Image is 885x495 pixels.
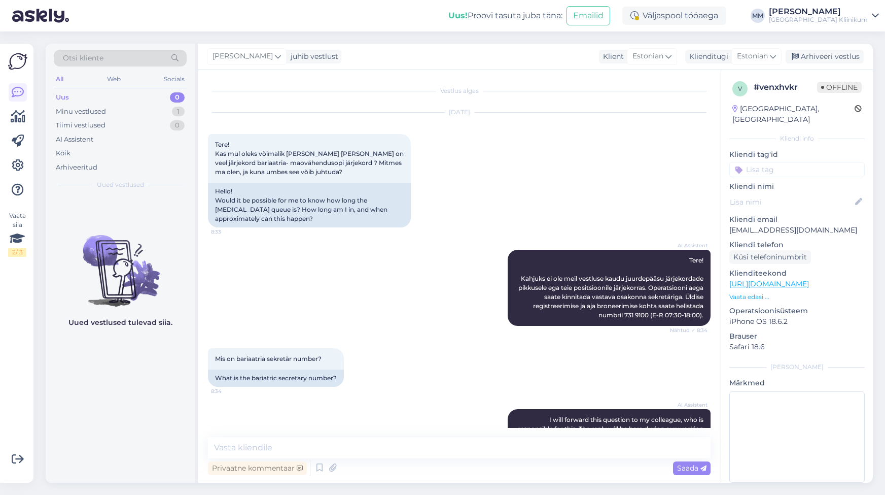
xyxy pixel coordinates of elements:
div: Kliendi info [729,134,865,143]
p: Kliendi telefon [729,240,865,250]
div: 2 / 3 [8,248,26,257]
p: Kliendi tag'id [729,149,865,160]
span: Tere! Kahjuks ei ole meil vestluse kaudu juurdepääsu järjekordade pikkusele ega teie positsioonil... [518,256,705,319]
div: Vestlus algas [208,86,711,95]
input: Lisa nimi [730,196,853,208]
p: Operatsioonisüsteem [729,306,865,316]
span: v [738,85,742,92]
div: [PERSON_NAME] [729,362,865,372]
div: 0 [170,120,185,130]
span: Offline [817,82,862,93]
div: Web [105,73,123,86]
div: [PERSON_NAME] [769,8,868,16]
div: Arhiveeri vestlus [786,50,864,63]
div: Socials [162,73,187,86]
div: [GEOGRAPHIC_DATA] Kliinikum [769,16,868,24]
div: [DATE] [208,108,711,117]
div: Arhiveeritud [56,162,97,173]
div: juhib vestlust [287,51,338,62]
button: Emailid [567,6,610,25]
span: Estonian [632,51,663,62]
div: 0 [170,92,185,103]
p: Uued vestlused tulevad siia. [68,317,172,328]
a: [URL][DOMAIN_NAME] [729,279,809,288]
p: Kliendi email [729,214,865,225]
div: Proovi tasuta juba täna: [448,10,562,22]
span: Uued vestlused [97,180,144,189]
span: 8:34 [211,387,249,395]
span: Otsi kliente [63,53,103,63]
div: Hello! Would it be possible for me to know how long the [MEDICAL_DATA] queue is? How long am I in... [208,183,411,227]
p: Märkmed [729,378,865,388]
p: [EMAIL_ADDRESS][DOMAIN_NAME] [729,225,865,236]
p: Safari 18.6 [729,342,865,352]
img: Askly Logo [8,52,27,71]
div: Tiimi vestlused [56,120,105,130]
div: Küsi telefoninumbrit [729,250,811,264]
b: Uus! [448,11,468,20]
p: iPhone OS 18.6.2 [729,316,865,327]
span: AI Assistent [669,242,707,249]
p: Vaata edasi ... [729,292,865,302]
p: Klienditeekond [729,268,865,279]
span: Saada [677,464,706,473]
span: [PERSON_NAME] [213,51,273,62]
div: AI Assistent [56,135,93,145]
span: Tere! Kas mul oleks võimalik [PERSON_NAME] [PERSON_NAME] on veel järjekord bariaatria- maovähendu... [215,141,405,176]
img: No chats [46,217,195,308]
div: Minu vestlused [56,107,106,117]
span: AI Assistent [669,401,707,409]
span: Nähtud ✓ 8:34 [669,326,707,334]
div: MM [751,9,765,23]
span: Estonian [737,51,768,62]
div: All [54,73,65,86]
div: Klienditugi [685,51,728,62]
span: 8:33 [211,228,249,236]
div: Vaata siia [8,211,26,257]
div: 1 [172,107,185,117]
div: Väljaspool tööaega [622,7,726,25]
div: Klient [599,51,624,62]
a: [PERSON_NAME][GEOGRAPHIC_DATA] Kliinikum [769,8,879,24]
div: # venxhvkr [754,81,817,93]
div: What is the bariatric secretary number? [208,370,344,387]
span: Mis on bariaatria sekretär number? [215,355,322,362]
div: Privaatne kommentaar [208,461,307,475]
p: Kliendi nimi [729,181,865,192]
div: [GEOGRAPHIC_DATA], [GEOGRAPHIC_DATA] [732,104,855,125]
div: Kõik [56,148,70,158]
span: I will forward this question to my colleague, who is responsible for this. The reply will be here... [518,416,705,442]
input: Lisa tag [729,162,865,177]
p: Brauser [729,331,865,342]
div: Uus [56,92,69,103]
